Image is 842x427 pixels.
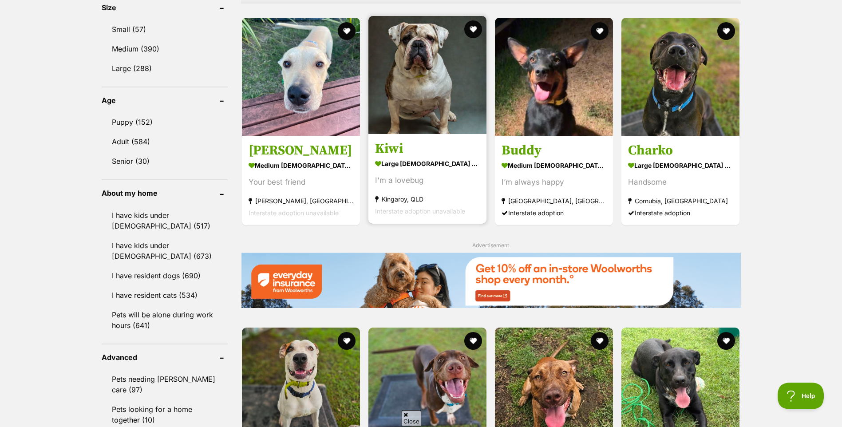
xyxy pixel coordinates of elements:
button: favourite [338,22,356,40]
div: I'm a lovebug [375,175,480,187]
a: Large (288) [102,59,228,78]
a: Medium (390) [102,40,228,58]
strong: Cornubia, [GEOGRAPHIC_DATA] [628,195,733,207]
strong: large [DEMOGRAPHIC_DATA] Dog [628,159,733,172]
a: Pets will be alone during work hours (641) [102,305,228,335]
strong: medium [DEMOGRAPHIC_DATA] Dog [249,159,353,172]
div: Interstate adoption [628,207,733,219]
header: Age [102,96,228,104]
strong: [PERSON_NAME], [GEOGRAPHIC_DATA] [249,195,353,207]
a: Adult (584) [102,132,228,151]
span: Advertisement [472,242,509,249]
h3: Buddy [502,142,606,159]
a: Buddy medium [DEMOGRAPHIC_DATA] Dog I’m always happy [GEOGRAPHIC_DATA], [GEOGRAPHIC_DATA] Interst... [495,136,613,226]
div: Handsome [628,177,733,189]
a: Charko large [DEMOGRAPHIC_DATA] Dog Handsome Cornubia, [GEOGRAPHIC_DATA] Interstate adoption [621,136,739,226]
button: favourite [591,22,609,40]
a: I have kids under [DEMOGRAPHIC_DATA] (517) [102,206,228,235]
strong: medium [DEMOGRAPHIC_DATA] Dog [502,159,606,172]
a: [PERSON_NAME] medium [DEMOGRAPHIC_DATA] Dog Your best friend [PERSON_NAME], [GEOGRAPHIC_DATA] Int... [242,136,360,226]
img: Tom - Bull Arab Dog [242,18,360,136]
img: Buddy - Australian Kelpie Dog [495,18,613,136]
header: About my home [102,189,228,197]
h3: [PERSON_NAME] [249,142,353,159]
button: favourite [338,332,356,350]
button: favourite [464,20,482,38]
button: favourite [718,332,735,350]
a: I have resident dogs (690) [102,266,228,285]
img: Everyday Insurance promotional banner [241,253,740,308]
a: Senior (30) [102,152,228,170]
span: Close [402,410,421,426]
strong: [GEOGRAPHIC_DATA], [GEOGRAPHIC_DATA] [502,195,606,207]
span: Interstate adoption unavailable [249,210,339,217]
div: Your best friend [249,177,353,189]
a: Everyday Insurance promotional banner [241,253,740,310]
header: Size [102,4,228,12]
button: favourite [591,332,609,350]
span: Interstate adoption unavailable [375,208,465,215]
div: Interstate adoption [502,207,606,219]
strong: large [DEMOGRAPHIC_DATA] Dog [375,158,480,170]
a: Puppy (152) [102,113,228,131]
a: I have kids under [DEMOGRAPHIC_DATA] (673) [102,236,228,265]
h3: Charko [628,142,733,159]
iframe: Help Scout Beacon - Open [778,383,824,409]
strong: Kingaroy, QLD [375,194,480,206]
a: Kiwi large [DEMOGRAPHIC_DATA] Dog I'm a lovebug Kingaroy, QLD Interstate adoption unavailable [368,134,486,224]
a: Pets needing [PERSON_NAME] care (97) [102,370,228,399]
button: favourite [464,332,482,350]
a: Small (57) [102,20,228,39]
img: Kiwi - Australian Bulldog [368,16,486,134]
header: Advanced [102,353,228,361]
button: favourite [718,22,735,40]
a: I have resident cats (534) [102,286,228,304]
img: Charko - Rhodesian Ridgeback Dog [621,18,739,136]
h3: Kiwi [375,141,480,158]
div: I’m always happy [502,177,606,189]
